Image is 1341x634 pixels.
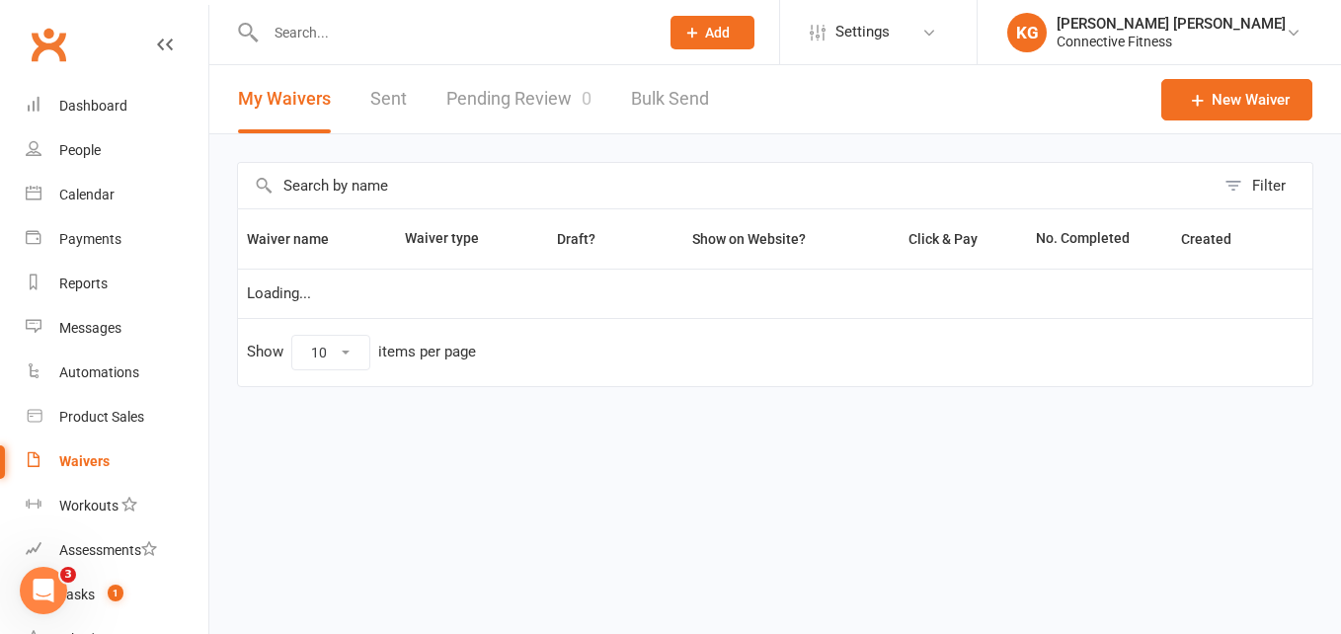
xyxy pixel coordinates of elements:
[26,128,208,173] a: People
[1057,33,1286,50] div: Connective Fitness
[1027,209,1172,269] th: No. Completed
[582,88,592,109] span: 0
[26,351,208,395] a: Automations
[1161,79,1312,120] a: New Waiver
[908,231,978,247] span: Click & Pay
[59,364,139,380] div: Automations
[247,227,351,251] button: Waiver name
[1181,231,1253,247] span: Created
[670,16,754,49] button: Add
[26,484,208,528] a: Workouts
[59,453,110,469] div: Waivers
[835,10,890,54] span: Settings
[692,231,806,247] span: Show on Website?
[59,187,115,202] div: Calendar
[1215,163,1312,208] button: Filter
[557,231,595,247] span: Draft?
[446,65,592,133] a: Pending Review0
[26,306,208,351] a: Messages
[24,20,73,69] a: Clubworx
[238,269,1312,318] td: Loading...
[26,84,208,128] a: Dashboard
[59,276,108,291] div: Reports
[59,409,144,425] div: Product Sales
[20,567,67,614] iframe: Intercom live chat
[59,98,127,114] div: Dashboard
[396,209,515,269] th: Waiver type
[260,19,645,46] input: Search...
[238,65,331,133] button: My Waivers
[26,173,208,217] a: Calendar
[26,217,208,262] a: Payments
[1057,15,1286,33] div: [PERSON_NAME] [PERSON_NAME]
[59,231,121,247] div: Payments
[26,262,208,306] a: Reports
[631,65,709,133] a: Bulk Send
[891,227,999,251] button: Click & Pay
[378,344,476,360] div: items per page
[59,587,95,602] div: Tasks
[539,227,617,251] button: Draft?
[26,395,208,439] a: Product Sales
[1007,13,1047,52] div: KG
[60,567,76,583] span: 3
[247,335,476,370] div: Show
[1252,174,1286,198] div: Filter
[108,585,123,601] span: 1
[59,542,157,558] div: Assessments
[674,227,828,251] button: Show on Website?
[238,163,1215,208] input: Search by name
[370,65,407,133] a: Sent
[247,231,351,247] span: Waiver name
[59,142,101,158] div: People
[59,320,121,336] div: Messages
[26,573,208,617] a: Tasks 1
[59,498,118,514] div: Workouts
[705,25,730,40] span: Add
[26,439,208,484] a: Waivers
[1181,227,1253,251] button: Created
[26,528,208,573] a: Assessments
